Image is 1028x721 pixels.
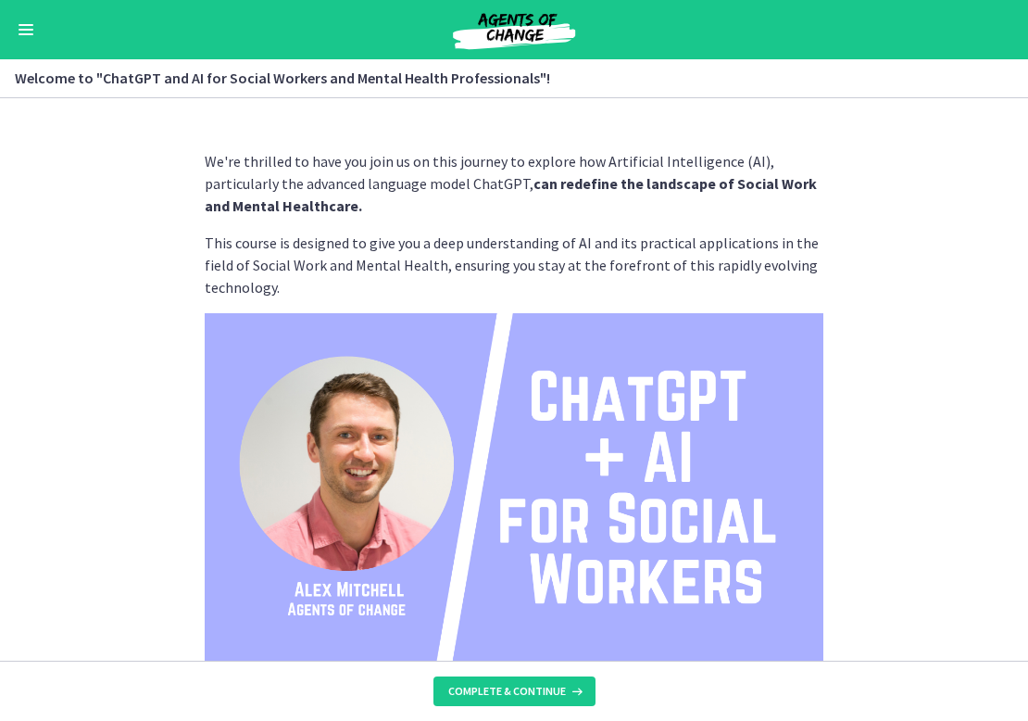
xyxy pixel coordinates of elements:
[448,684,566,699] span: Complete & continue
[205,232,823,298] p: This course is designed to give you a deep understanding of AI and its practical applications in ...
[403,7,625,52] img: Agents of Change Social Work Test Prep
[433,677,595,706] button: Complete & continue
[15,19,37,41] button: Enable menu
[205,150,823,217] p: We're thrilled to have you join us on this journey to explore how Artificial Intelligence (AI), p...
[205,313,823,662] img: ChatGPT____AI__for_Social__Workers.png
[15,67,991,89] h3: Welcome to "ChatGPT and AI for Social Workers and Mental Health Professionals"!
